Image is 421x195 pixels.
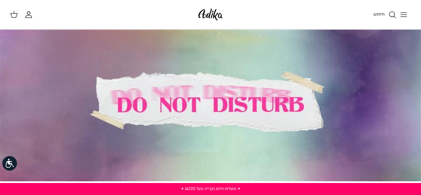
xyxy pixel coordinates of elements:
[196,7,225,22] img: Adika IL
[25,11,35,19] a: החשבון שלי
[181,186,241,192] a: ✦ משלוח חינם בקנייה מעל ₪220 ✦
[373,11,385,17] span: חיפוש
[373,11,396,19] a: חיפוש
[396,7,411,22] button: Toggle menu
